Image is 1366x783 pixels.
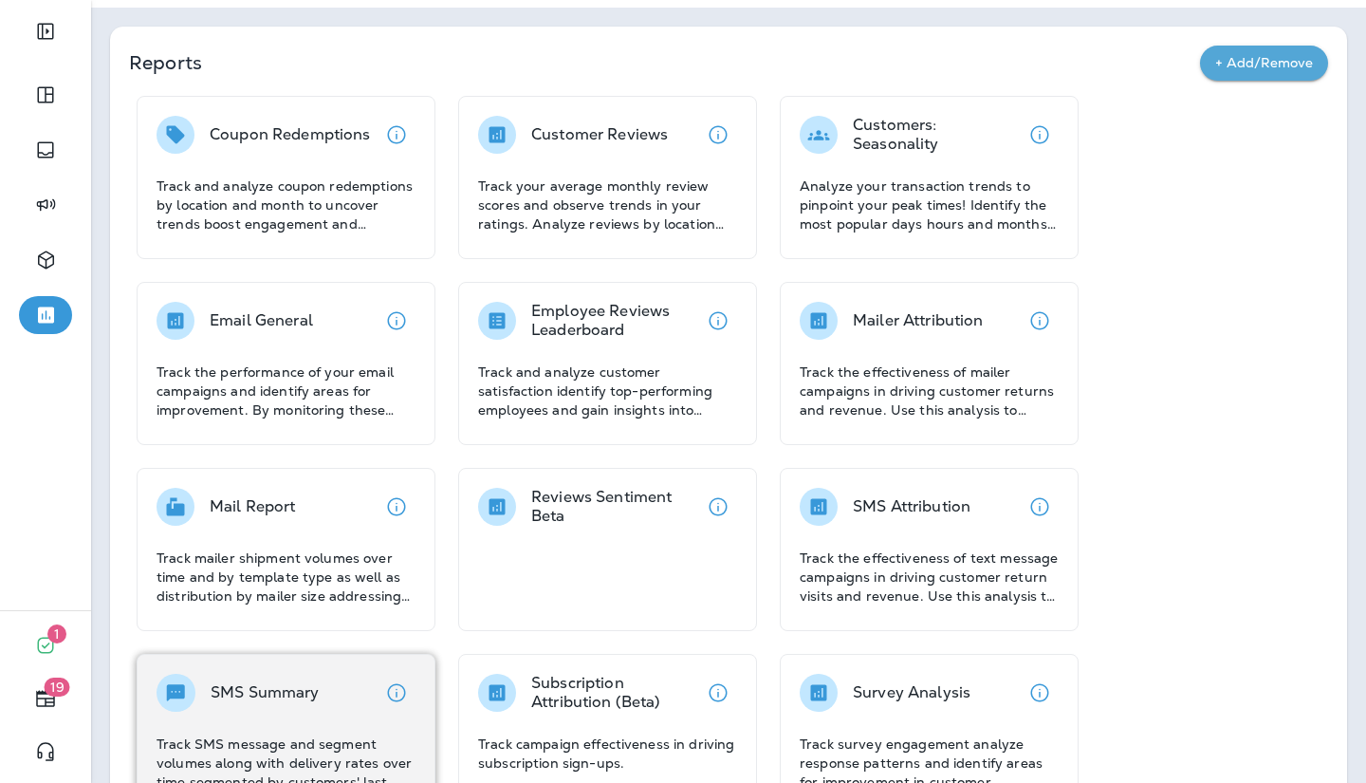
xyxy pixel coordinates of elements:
[129,49,1200,76] p: Reports
[1021,674,1059,712] button: View details
[157,177,415,233] p: Track and analyze coupon redemptions by location and month to uncover trends boost engagement and...
[378,488,415,526] button: View details
[378,674,415,712] button: View details
[1021,302,1059,340] button: View details
[157,363,415,419] p: Track the performance of your email campaigns and identify areas for improvement. By monitoring t...
[531,674,699,712] p: Subscription Attribution (Beta)
[210,497,296,516] p: Mail Report
[47,625,66,643] span: 1
[378,302,415,340] button: View details
[853,311,984,330] p: Mailer Attribution
[19,626,72,664] button: 1
[1200,46,1328,81] button: + Add/Remove
[800,177,1059,233] p: Analyze your transaction trends to pinpoint your peak times! Identify the most popular days hours...
[157,549,415,606] p: Track mailer shipment volumes over time and by template type as well as distribution by mailer si...
[478,177,737,233] p: Track your average monthly review scores and observe trends in your ratings. Analyze reviews by l...
[800,549,1059,606] p: Track the effectiveness of text message campaigns in driving customer return visits and revenue. ...
[210,125,371,144] p: Coupon Redemptions
[531,125,668,144] p: Customer Reviews
[45,678,70,697] span: 19
[800,363,1059,419] p: Track the effectiveness of mailer campaigns in driving customer returns and revenue. Use this ana...
[378,116,415,154] button: View details
[699,116,737,154] button: View details
[699,674,737,712] button: View details
[1021,488,1059,526] button: View details
[853,116,1021,154] p: Customers: Seasonality
[19,12,72,50] button: Expand Sidebar
[19,680,72,718] button: 19
[1021,116,1059,154] button: View details
[478,363,737,419] p: Track and analyze customer satisfaction identify top-performing employees and gain insights into ...
[531,302,699,340] p: Employee Reviews Leaderboard
[211,683,320,702] p: SMS Summary
[210,311,313,330] p: Email General
[853,683,970,702] p: Survey Analysis
[699,302,737,340] button: View details
[853,497,970,516] p: SMS Attribution
[478,735,737,773] p: Track campaign effectiveness in driving subscription sign-ups.
[531,488,699,526] p: Reviews Sentiment Beta
[699,488,737,526] button: View details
